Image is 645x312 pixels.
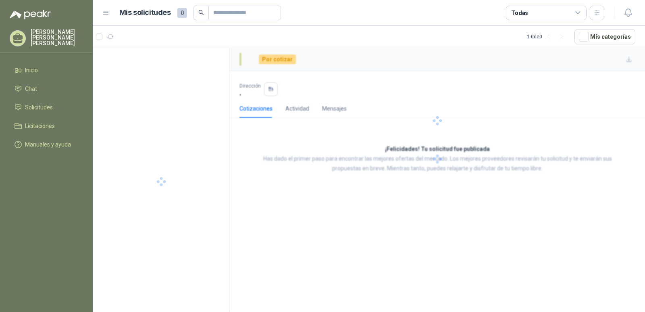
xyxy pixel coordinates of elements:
span: Manuales y ayuda [25,140,71,149]
h1: Mis solicitudes [119,7,171,19]
p: [PERSON_NAME] [PERSON_NAME] [PERSON_NAME] [31,29,83,46]
span: 0 [177,8,187,18]
button: Mís categorías [574,29,635,44]
a: Inicio [10,63,83,78]
a: Solicitudes [10,100,83,115]
img: Logo peakr [10,10,51,19]
div: 1 - 0 de 0 [527,30,568,43]
span: Inicio [25,66,38,75]
span: Licitaciones [25,121,55,130]
a: Licitaciones [10,118,83,134]
div: Todas [511,8,528,17]
span: Chat [25,84,37,93]
span: Solicitudes [25,103,53,112]
span: search [198,10,204,15]
a: Chat [10,81,83,96]
a: Manuales y ayuda [10,137,83,152]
